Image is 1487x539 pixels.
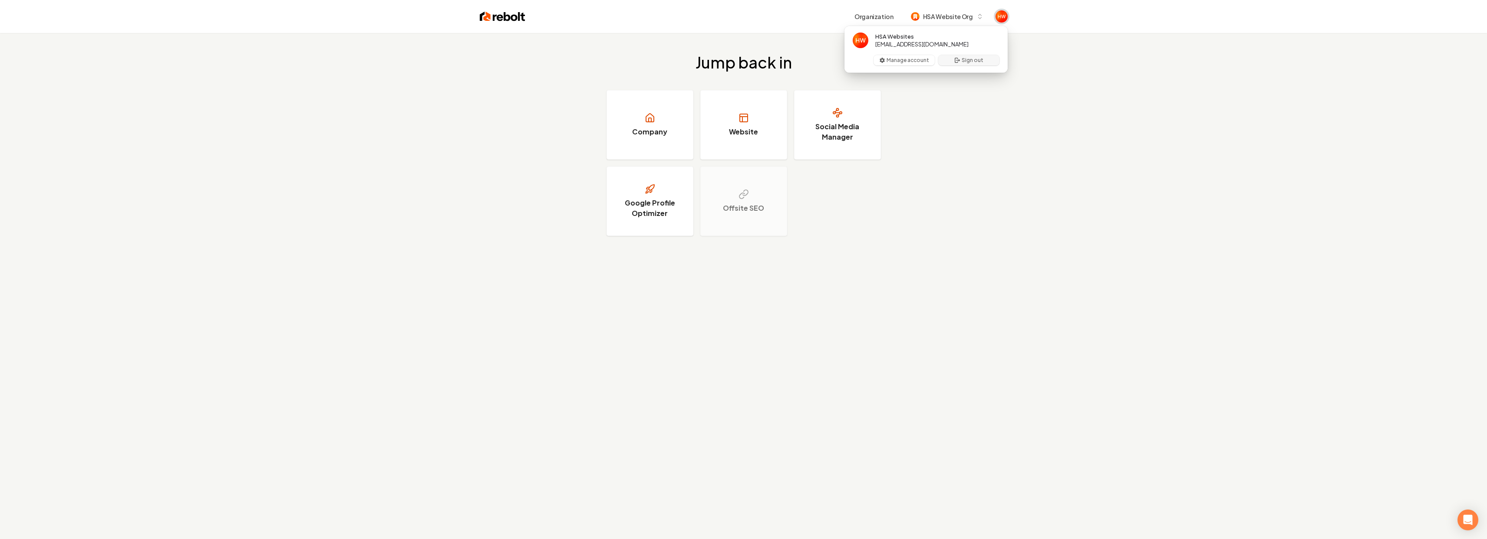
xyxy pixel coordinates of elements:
[480,10,525,23] img: Rebolt Logo
[874,55,935,65] button: Manage account
[996,10,1008,23] button: Close user button
[938,55,999,65] button: Sign out
[617,198,683,219] h3: Google Profile Optimizer
[849,9,899,24] button: Organization
[911,12,920,21] img: HSA Website Org
[723,203,764,213] h3: Offsite SEO
[1457,510,1478,530] div: Open Intercom Messenger
[844,26,1008,73] div: User button popover
[996,10,1008,23] img: HSA Websites
[632,127,667,137] h3: Company
[696,54,792,71] h2: Jump back in
[875,40,969,48] span: [EMAIL_ADDRESS][DOMAIN_NAME]
[875,33,914,40] span: HSA Websites
[729,127,758,137] h3: Website
[923,12,973,21] span: HSA Website Org
[853,33,868,48] img: HSA Websites
[805,121,870,142] h3: Social Media Manager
